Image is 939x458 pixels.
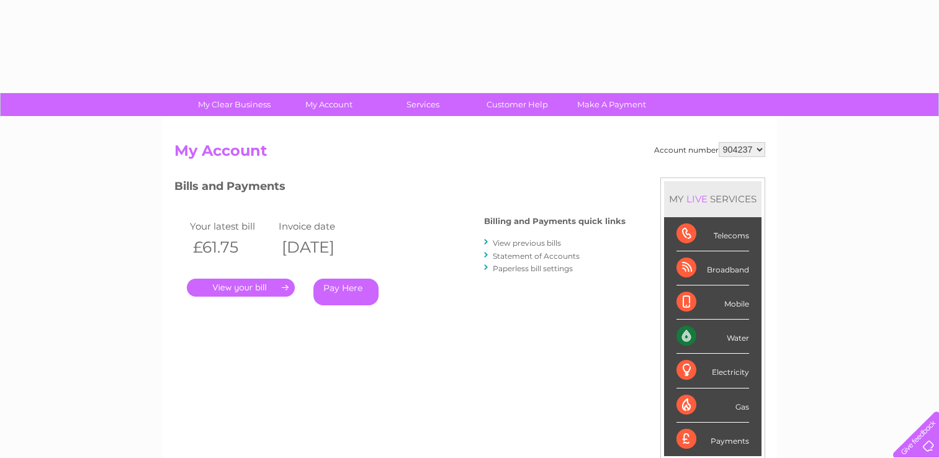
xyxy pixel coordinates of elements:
[187,279,295,297] a: .
[664,181,762,217] div: MY SERVICES
[276,218,365,235] td: Invoice date
[676,251,749,285] div: Broadband
[676,423,749,456] div: Payments
[183,93,285,116] a: My Clear Business
[676,285,749,320] div: Mobile
[174,177,626,199] h3: Bills and Payments
[493,264,573,273] a: Paperless bill settings
[654,142,765,157] div: Account number
[493,238,561,248] a: View previous bills
[313,279,379,305] a: Pay Here
[493,251,580,261] a: Statement of Accounts
[484,217,626,226] h4: Billing and Payments quick links
[276,235,365,260] th: [DATE]
[174,142,765,166] h2: My Account
[676,354,749,388] div: Electricity
[277,93,380,116] a: My Account
[676,320,749,354] div: Water
[676,388,749,423] div: Gas
[187,218,276,235] td: Your latest bill
[466,93,568,116] a: Customer Help
[372,93,474,116] a: Services
[676,217,749,251] div: Telecoms
[560,93,663,116] a: Make A Payment
[684,193,710,205] div: LIVE
[187,235,276,260] th: £61.75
